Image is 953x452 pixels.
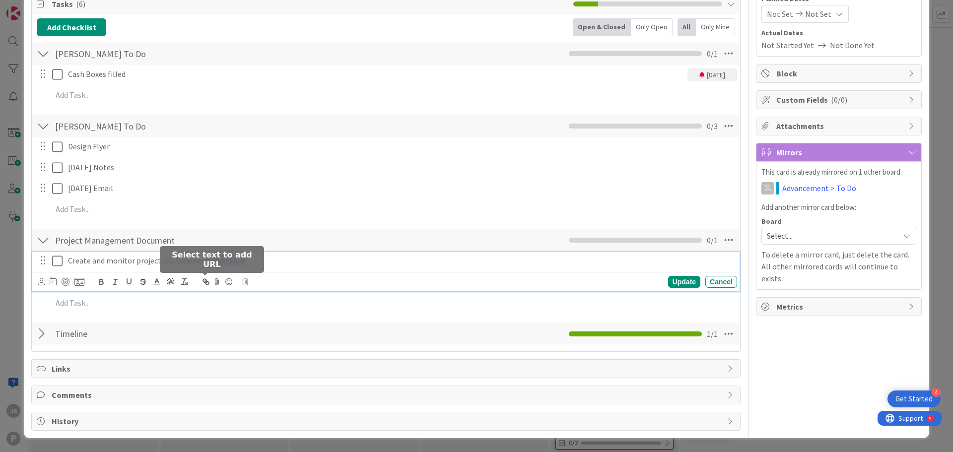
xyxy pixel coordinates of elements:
[707,328,718,340] span: 1 / 1
[761,202,916,213] p: Add another mirror card below:
[52,389,722,401] span: Comments
[705,276,737,288] div: Cancel
[707,48,718,60] span: 0 / 1
[696,18,735,36] div: Only Mine
[761,39,814,51] span: Not Started Yet
[707,120,718,132] span: 0 / 3
[68,255,733,266] p: Create and monitor project management document
[687,68,737,81] div: [DATE]
[68,141,733,152] p: Design Flyer
[776,146,903,158] span: Mirrors
[805,8,831,20] span: Not Set
[761,28,916,38] span: Actual Dates
[776,301,903,313] span: Metrics
[68,162,733,173] p: [DATE] Notes
[668,276,700,288] div: Update
[631,18,673,36] div: Only Open
[830,39,875,51] span: Not Done Yet
[887,390,941,407] div: Open Get Started checklist, remaining modules: 4
[761,167,916,178] p: This card is already mirrored on 1 other board.
[776,94,903,106] span: Custom Fields
[52,363,722,375] span: Links
[761,218,782,225] span: Board
[52,231,275,249] input: Add Checklist...
[761,249,916,284] p: To delete a mirror card, just delete the card. All other mirrored cards will continue to exists.
[164,250,260,269] h5: Select text to add URL
[895,394,933,404] div: Get Started
[21,1,45,13] span: Support
[776,120,903,132] span: Attachments
[573,18,631,36] div: Open & Closed
[37,18,106,36] button: Add Checklist
[767,8,793,20] span: Not Set
[932,388,941,397] div: 4
[831,95,847,105] span: ( 0/0 )
[52,45,275,63] input: Add Checklist...
[52,117,275,135] input: Add Checklist...
[52,325,275,343] input: Add Checklist...
[767,229,894,243] span: Select...
[707,234,718,246] span: 0 / 1
[782,182,856,194] a: Advancement > To Do
[52,4,54,12] div: 9
[68,183,733,194] p: [DATE] Email
[68,68,683,80] p: Cash Boxes filled
[776,67,903,79] span: Block
[52,415,722,427] span: History
[678,18,696,36] div: All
